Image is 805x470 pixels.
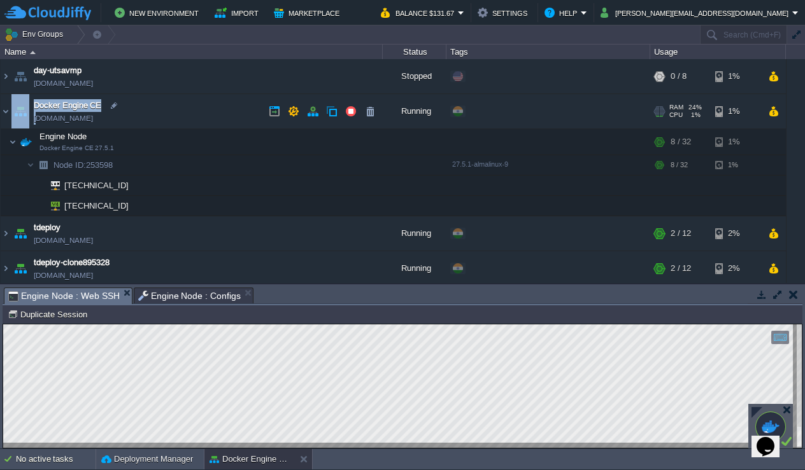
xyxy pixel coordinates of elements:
[39,144,114,152] span: Docker Engine CE 27.5.1
[63,201,131,211] a: [TECHNICAL_ID]
[715,155,757,175] div: 1%
[1,45,382,59] div: Name
[115,5,203,20] button: New Environment
[34,77,93,90] a: [DOMAIN_NAME]
[34,234,93,247] a: [DOMAIN_NAME]
[383,251,446,286] div: Running
[715,251,757,286] div: 2%
[1,216,11,251] img: AMDAwAAAACH5BAEAAAAALAAAAAABAAEAAAICRAEAOw==
[138,288,241,303] span: Engine Node : Configs
[383,216,446,251] div: Running
[11,251,29,286] img: AMDAwAAAACH5BAEAAAAALAAAAAABAAEAAAICRAEAOw==
[34,155,52,175] img: AMDAwAAAACH5BAEAAAAALAAAAAABAAEAAAICRAEAOw==
[688,111,701,119] span: 1%
[381,5,458,20] button: Balance $131.67
[11,59,29,93] img: AMDAwAAAACH5BAEAAAAALAAAAAABAAEAAAICRAEAOw==
[1,59,11,93] img: AMDAwAAAACH5BAEAAAAALAAAAAABAAEAAAICRAEAOw==
[11,94,29,128] img: AMDAwAAAACH5BAEAAAAALAAAAAABAAEAAAICRAEAOw==
[53,160,86,170] span: Node ID:
[30,51,36,54] img: AMDAwAAAACH5BAEAAAAALAAAAAABAAEAAAICRAEAOw==
[215,5,262,20] button: Import
[210,453,290,466] button: Docker Engine CE
[11,216,29,251] img: AMDAwAAAACH5BAEAAAAALAAAAAABAAEAAAICRAEAOw==
[63,176,131,195] span: [TECHNICAL_ID]
[27,155,34,175] img: AMDAwAAAACH5BAEAAAAALAAAAAABAAEAAAICRAEAOw==
[34,196,42,216] img: AMDAwAAAACH5BAEAAAAALAAAAAABAAEAAAICRAEAOw==
[63,181,131,190] a: [TECHNICAL_ID]
[452,160,508,168] span: 27.5.1-almalinux-9
[52,160,115,170] a: Node ID:253598
[34,64,82,77] a: day-utsavmp
[715,129,757,155] div: 1%
[383,45,446,59] div: Status
[42,196,60,216] img: AMDAwAAAACH5BAEAAAAALAAAAAABAAEAAAICRAEAOw==
[274,5,343,20] button: Marketplace
[671,216,691,251] div: 2 / 12
[34,269,93,282] a: [DOMAIN_NAME]
[671,155,688,175] div: 8 / 32
[8,288,120,304] span: Engine Node : Web SSH
[669,111,683,119] span: CPU
[671,251,691,286] div: 2 / 12
[42,176,60,195] img: AMDAwAAAACH5BAEAAAAALAAAAAABAAEAAAICRAEAOw==
[715,94,757,128] div: 1%
[34,99,101,112] a: Docker Engine CE
[478,5,531,20] button: Settings
[63,196,131,216] span: [TECHNICAL_ID]
[752,419,792,457] iframe: chat widget
[383,59,446,93] div: Stopped
[16,449,96,469] div: No active tasks
[34,221,61,234] a: tdeploy
[9,129,17,155] img: AMDAwAAAACH5BAEAAAAALAAAAAABAAEAAAICRAEAOw==
[447,45,650,59] div: Tags
[34,256,110,269] a: tdeploy-clone895328
[545,5,581,20] button: Help
[38,132,89,141] a: Engine NodeDocker Engine CE 27.5.1
[34,176,42,195] img: AMDAwAAAACH5BAEAAAAALAAAAAABAAEAAAICRAEAOw==
[671,129,691,155] div: 8 / 32
[1,94,11,128] img: AMDAwAAAACH5BAEAAAAALAAAAAABAAEAAAICRAEAOw==
[38,131,89,142] span: Engine Node
[1,251,11,286] img: AMDAwAAAACH5BAEAAAAALAAAAAABAAEAAAICRAEAOw==
[383,94,446,128] div: Running
[52,160,115,170] span: 253598
[669,104,683,111] span: RAM
[34,112,93,125] a: [DOMAIN_NAME]
[8,308,91,320] button: Duplicate Session
[671,59,687,93] div: 0 / 8
[601,5,792,20] button: [PERSON_NAME][EMAIL_ADDRESS][DOMAIN_NAME]
[4,25,68,43] button: Env Groups
[715,216,757,251] div: 2%
[17,129,35,155] img: AMDAwAAAACH5BAEAAAAALAAAAAABAAEAAAICRAEAOw==
[688,104,702,111] span: 24%
[101,453,193,466] button: Deployment Manager
[4,5,91,21] img: CloudJiffy
[715,59,757,93] div: 1%
[651,45,785,59] div: Usage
